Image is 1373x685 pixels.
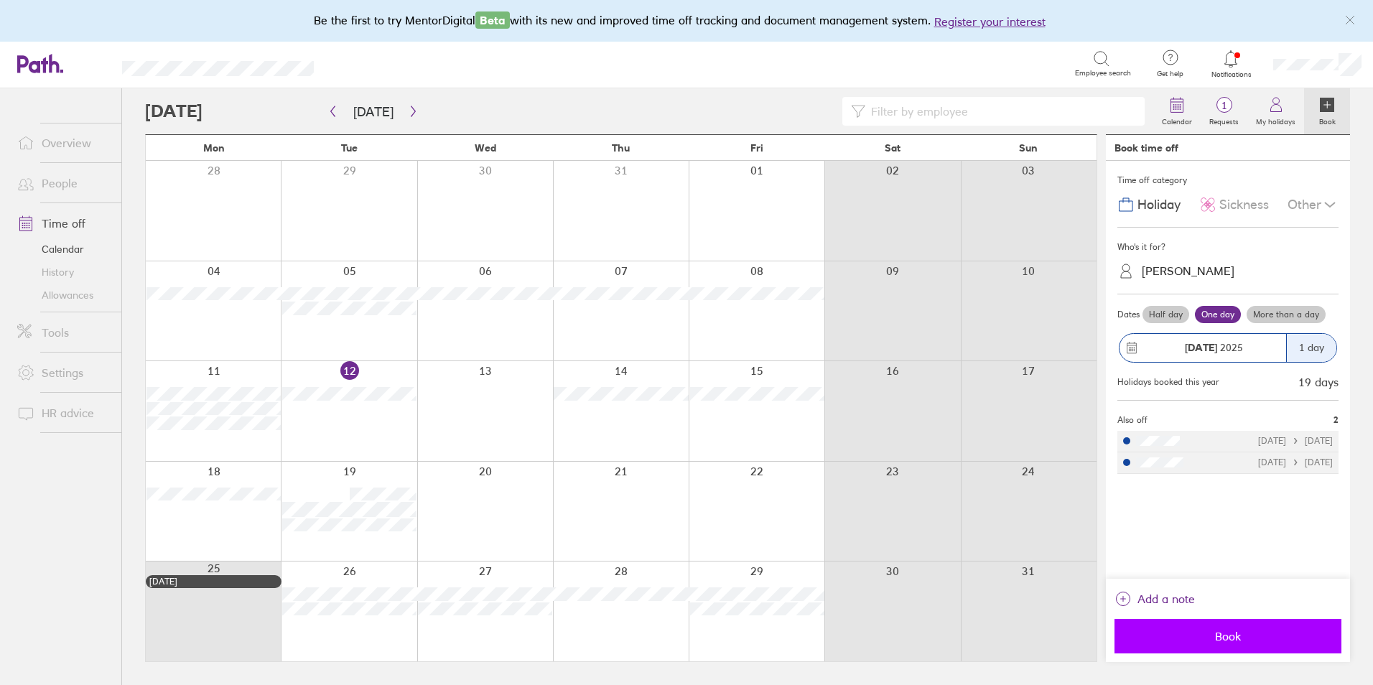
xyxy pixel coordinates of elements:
div: Be the first to try MentorDigital with its new and improved time off tracking and document manage... [314,11,1060,30]
a: 1Requests [1201,88,1247,134]
span: Sickness [1219,197,1269,213]
span: Notifications [1208,70,1255,79]
a: My holidays [1247,88,1304,134]
div: Other [1288,191,1339,218]
a: HR advice [6,399,121,427]
button: Add a note [1114,587,1195,610]
span: 2025 [1185,342,1243,353]
div: Time off category [1117,169,1339,191]
a: Settings [6,358,121,387]
a: Book [1304,88,1350,134]
span: Sat [885,142,900,154]
div: [PERSON_NAME] [1142,264,1234,278]
span: 2 [1334,415,1339,425]
a: Time off [6,209,121,238]
label: Calendar [1153,113,1201,126]
span: 1 [1201,100,1247,111]
span: Employee search [1075,69,1131,78]
div: [DATE] [DATE] [1258,457,1333,467]
label: Book [1311,113,1344,126]
a: Calendar [6,238,121,261]
div: 1 day [1286,334,1336,362]
span: Dates [1117,309,1140,320]
a: History [6,261,121,284]
span: Thu [612,142,630,154]
button: [DATE] [342,100,405,124]
div: Search [353,57,389,70]
div: [DATE] [149,577,278,587]
div: Holidays booked this year [1117,377,1219,387]
input: Filter by employee [865,98,1136,125]
a: Allowances [6,284,121,307]
button: Register your interest [934,13,1046,30]
div: Book time off [1114,142,1178,154]
label: More than a day [1247,306,1326,323]
a: Calendar [1153,88,1201,134]
label: Requests [1201,113,1247,126]
div: Who's it for? [1117,236,1339,258]
label: My holidays [1247,113,1304,126]
span: Also off [1117,415,1148,425]
strong: [DATE] [1185,341,1217,354]
span: Holiday [1137,197,1181,213]
a: Overview [6,129,121,157]
span: Tue [341,142,358,154]
span: Add a note [1137,587,1195,610]
a: People [6,169,121,197]
button: [DATE] 20251 day [1117,326,1339,370]
span: Wed [475,142,496,154]
span: Get help [1147,70,1193,78]
span: Sun [1019,142,1038,154]
span: Mon [203,142,225,154]
div: 19 days [1298,376,1339,388]
label: One day [1195,306,1241,323]
button: Book [1114,619,1341,653]
span: Fri [750,142,763,154]
a: Tools [6,318,121,347]
span: Book [1125,630,1331,643]
a: Notifications [1208,49,1255,79]
label: Half day [1142,306,1189,323]
div: [DATE] [DATE] [1258,436,1333,446]
span: Beta [475,11,510,29]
